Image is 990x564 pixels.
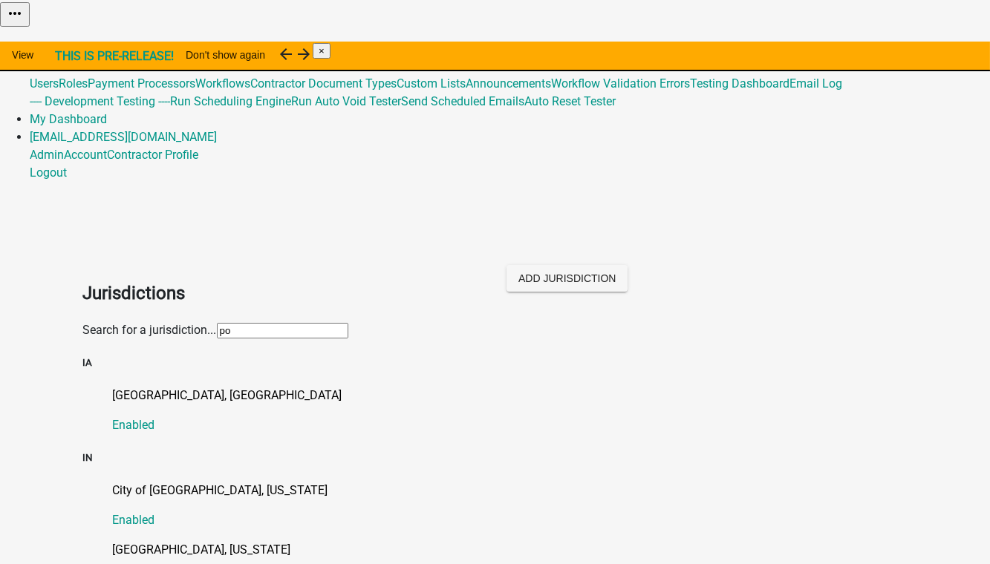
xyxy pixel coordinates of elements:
[507,265,628,292] button: Add Jurisdiction
[250,76,397,91] a: Contractor Document Types
[30,41,64,55] a: Admin
[6,4,24,22] i: more_horiz
[30,76,59,91] a: Users
[64,148,107,162] a: Account
[195,76,250,91] a: Workflows
[313,43,330,59] button: Close
[113,541,908,559] p: [GEOGRAPHIC_DATA], [US_STATE]
[295,45,313,63] i: arrow_forward
[690,76,789,91] a: Testing Dashboard
[397,76,466,91] a: Custom Lists
[30,94,170,108] a: ---- Development Testing ----
[319,45,325,56] span: ×
[83,355,908,370] h5: IA
[174,42,277,68] button: Don't show again
[30,146,990,182] div: [EMAIL_ADDRESS][DOMAIN_NAME]
[170,94,291,108] a: Run Scheduling Engine
[113,387,908,404] p: [GEOGRAPHIC_DATA], [GEOGRAPHIC_DATA]
[30,165,67,180] a: Logout
[113,387,908,434] a: [GEOGRAPHIC_DATA], [GEOGRAPHIC_DATA]Enabled
[83,280,484,306] h2: Jurisdictions
[401,94,524,108] a: Send Scheduled Emails
[551,76,690,91] a: Workflow Validation Errors
[59,76,88,91] a: Roles
[466,76,551,91] a: Announcements
[55,49,174,63] strong: THIS IS PRE-RELEASE!
[30,130,217,144] a: [EMAIL_ADDRESS][DOMAIN_NAME]
[88,76,195,91] a: Payment Processors
[107,148,198,162] a: Contractor Profile
[113,416,908,434] p: Enabled
[113,482,908,529] a: City of [GEOGRAPHIC_DATA], [US_STATE]Enabled
[30,75,990,111] div: Global15
[524,94,616,108] a: Auto Reset Tester
[113,482,908,499] p: City of [GEOGRAPHIC_DATA], [US_STATE]
[83,323,217,337] label: Search for a jurisdiction...
[30,148,64,162] a: Admin
[113,511,908,529] p: Enabled
[277,45,295,63] i: arrow_back
[789,76,842,91] a: Email Log
[83,450,908,465] h5: IN
[291,94,401,108] a: Run Auto Void Tester
[30,112,107,126] a: My Dashboard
